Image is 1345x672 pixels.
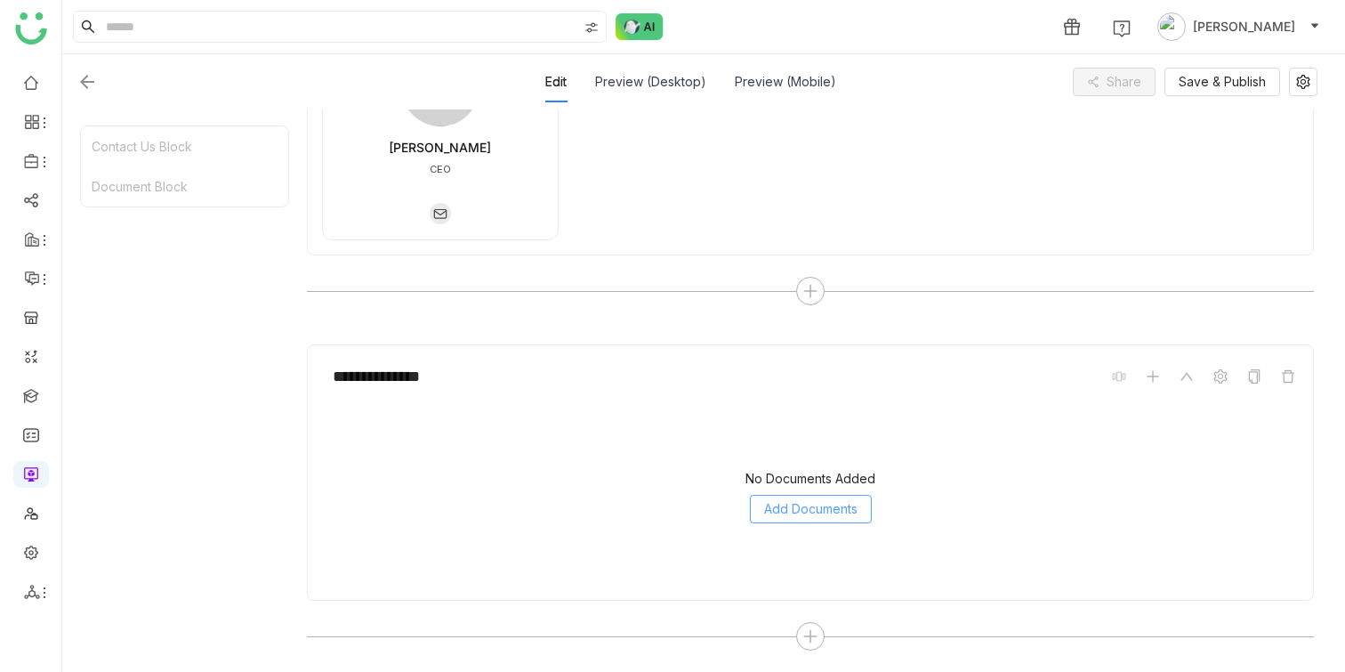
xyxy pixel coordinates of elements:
[1164,68,1280,96] button: Save & Publish
[1073,68,1156,96] button: Share
[616,13,664,40] img: ask-buddy-normal.svg
[77,71,98,93] img: back.svg
[430,203,451,224] img: gmail.svg
[750,495,872,523] button: Add Documents
[735,61,836,102] div: Preview (Mobile)
[545,61,567,102] div: Edit
[584,20,599,35] img: search-type.svg
[595,61,706,102] div: Preview (Desktop)
[745,471,875,486] div: No Documents Added
[1179,72,1266,92] span: Save & Publish
[430,162,451,190] div: CEO
[1157,12,1186,41] img: avatar
[81,125,288,166] div: Contact Us Block
[1113,20,1131,37] img: help.svg
[764,499,858,519] span: Add Documents
[389,137,491,158] div: [PERSON_NAME]
[1154,12,1324,41] button: [PERSON_NAME]
[1193,17,1295,36] span: [PERSON_NAME]
[15,12,47,45] img: logo
[81,166,288,206] div: Document Block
